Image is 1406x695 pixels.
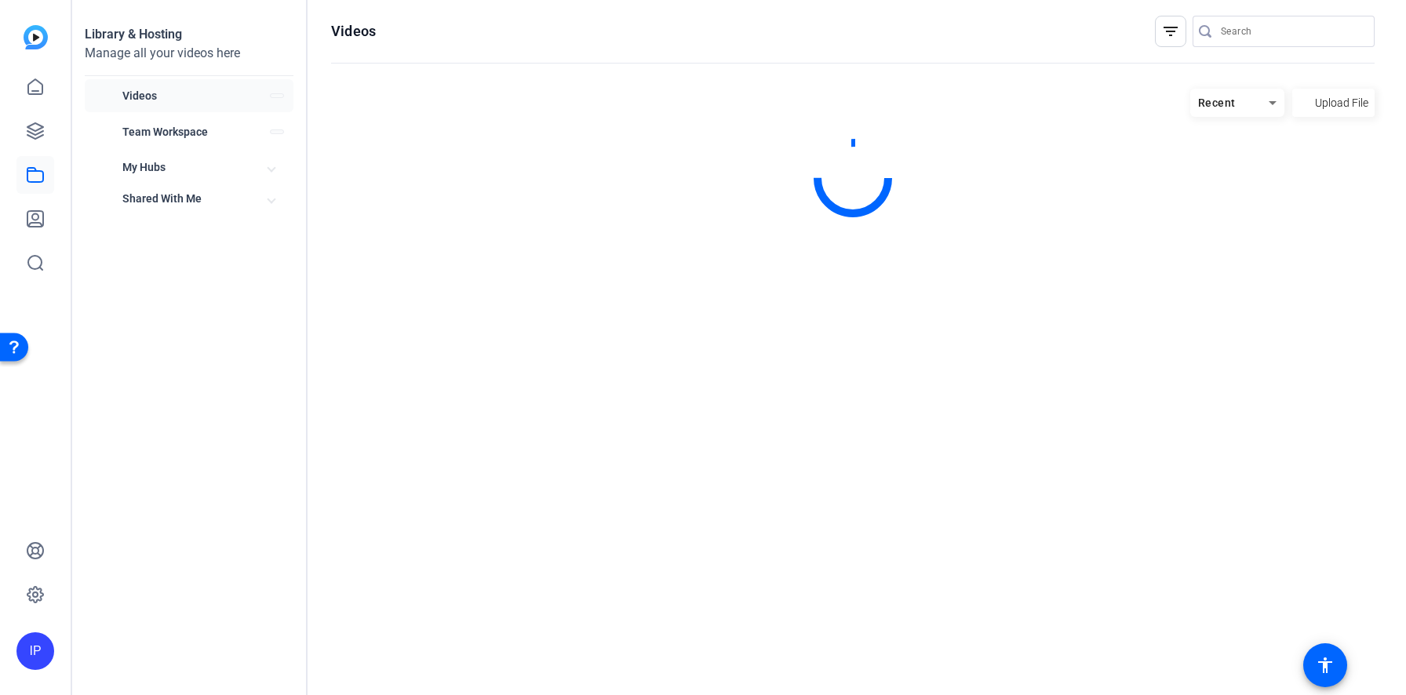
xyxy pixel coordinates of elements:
div: Library & Hosting [85,25,293,44]
button: Upload File [1292,89,1375,117]
span: My Hubs [122,159,234,176]
mat-icon: filter_list [1161,22,1180,41]
input: Search [1221,22,1362,41]
span: Videos [122,88,270,104]
span: Shared With Me [122,191,268,207]
mat-expansion-panel-header: Shared With Me [85,183,293,214]
div: Manage all your videos here [85,44,293,63]
span: Recent [1198,96,1236,109]
h1: Videos [331,22,376,41]
span: Team Workspace [122,124,270,140]
mat-icon: accessibility [1316,656,1335,675]
span: Upload File [1315,95,1368,111]
img: blue-gradient.svg [24,25,48,49]
div: IP [16,632,54,670]
mat-expansion-panel-header: My Hubs [85,151,293,183]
